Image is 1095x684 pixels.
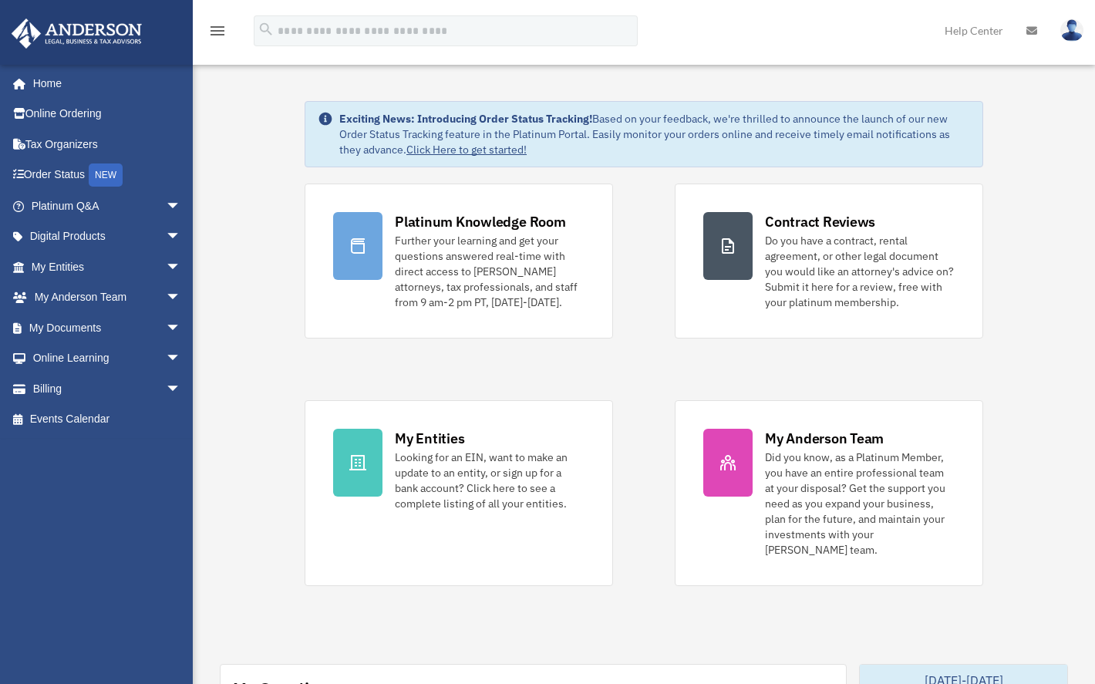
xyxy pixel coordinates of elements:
span: arrow_drop_down [166,312,197,344]
a: My Entities Looking for an EIN, want to make an update to an entity, or sign up for a bank accoun... [305,400,613,586]
span: arrow_drop_down [166,221,197,253]
div: Do you have a contract, rental agreement, or other legal document you would like an attorney's ad... [765,233,955,310]
div: Platinum Knowledge Room [395,212,566,231]
a: Contract Reviews Do you have a contract, rental agreement, or other legal document you would like... [675,184,983,339]
div: NEW [89,163,123,187]
a: My Anderson Team Did you know, as a Platinum Member, you have an entire professional team at your... [675,400,983,586]
div: My Anderson Team [765,429,884,448]
a: My Anderson Teamarrow_drop_down [11,282,204,313]
a: Platinum Q&Aarrow_drop_down [11,190,204,221]
img: Anderson Advisors Platinum Portal [7,19,147,49]
div: My Entities [395,429,464,448]
div: Further your learning and get your questions answered real-time with direct access to [PERSON_NAM... [395,233,585,310]
div: Based on your feedback, we're thrilled to announce the launch of our new Order Status Tracking fe... [339,111,970,157]
span: arrow_drop_down [166,373,197,405]
span: arrow_drop_down [166,190,197,222]
span: arrow_drop_down [166,251,197,283]
a: Tax Organizers [11,129,204,160]
div: Did you know, as a Platinum Member, you have an entire professional team at your disposal? Get th... [765,450,955,558]
i: menu [208,22,227,40]
a: Online Learningarrow_drop_down [11,343,204,374]
div: Looking for an EIN, want to make an update to an entity, or sign up for a bank account? Click her... [395,450,585,511]
img: User Pic [1060,19,1083,42]
a: Digital Productsarrow_drop_down [11,221,204,252]
a: menu [208,27,227,40]
strong: Exciting News: Introducing Order Status Tracking! [339,112,592,126]
a: Click Here to get started! [406,143,527,157]
a: Billingarrow_drop_down [11,373,204,404]
a: Platinum Knowledge Room Further your learning and get your questions answered real-time with dire... [305,184,613,339]
a: Events Calendar [11,404,204,435]
a: Home [11,68,197,99]
a: My Documentsarrow_drop_down [11,312,204,343]
a: My Entitiesarrow_drop_down [11,251,204,282]
a: Online Ordering [11,99,204,130]
span: arrow_drop_down [166,343,197,375]
span: arrow_drop_down [166,282,197,314]
div: Contract Reviews [765,212,875,231]
i: search [258,21,275,38]
a: Order StatusNEW [11,160,204,191]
